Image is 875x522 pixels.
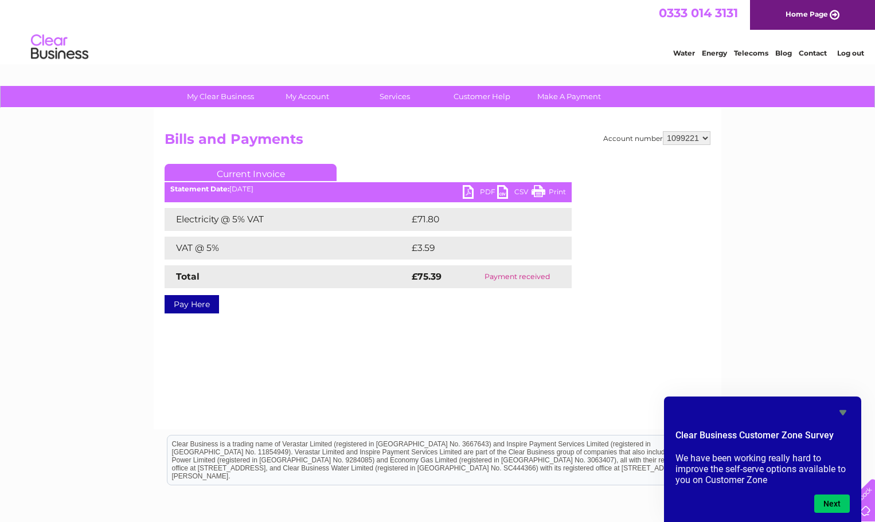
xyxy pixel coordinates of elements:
[702,49,727,57] a: Energy
[165,295,219,313] a: Pay Here
[675,406,850,513] div: Clear Business Customer Zone Survey
[176,271,200,282] strong: Total
[522,86,616,107] a: Make A Payment
[463,185,497,202] a: PDF
[532,185,566,202] a: Print
[260,86,355,107] a: My Account
[173,86,268,107] a: My Clear Business
[165,208,409,231] td: Electricity @ 5% VAT
[170,185,229,193] b: Statement Date:
[167,6,709,56] div: Clear Business is a trading name of Verastar Limited (registered in [GEOGRAPHIC_DATA] No. 3667643...
[409,237,545,260] td: £3.59
[165,237,409,260] td: VAT @ 5%
[463,265,572,288] td: Payment received
[837,49,864,57] a: Log out
[836,406,850,419] button: Hide survey
[673,49,695,57] a: Water
[675,453,850,485] p: We have been working really hard to improve the self-serve options available to you on Customer Zone
[30,30,89,65] img: logo.png
[775,49,792,57] a: Blog
[165,164,337,181] a: Current Invoice
[347,86,442,107] a: Services
[435,86,529,107] a: Customer Help
[603,131,710,145] div: Account number
[799,49,827,57] a: Contact
[497,185,532,202] a: CSV
[734,49,768,57] a: Telecoms
[165,185,572,193] div: [DATE]
[659,6,738,20] a: 0333 014 3131
[409,208,548,231] td: £71.80
[165,131,710,153] h2: Bills and Payments
[412,271,442,282] strong: £75.39
[814,494,850,513] button: Next question
[675,429,850,448] h2: Clear Business Customer Zone Survey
